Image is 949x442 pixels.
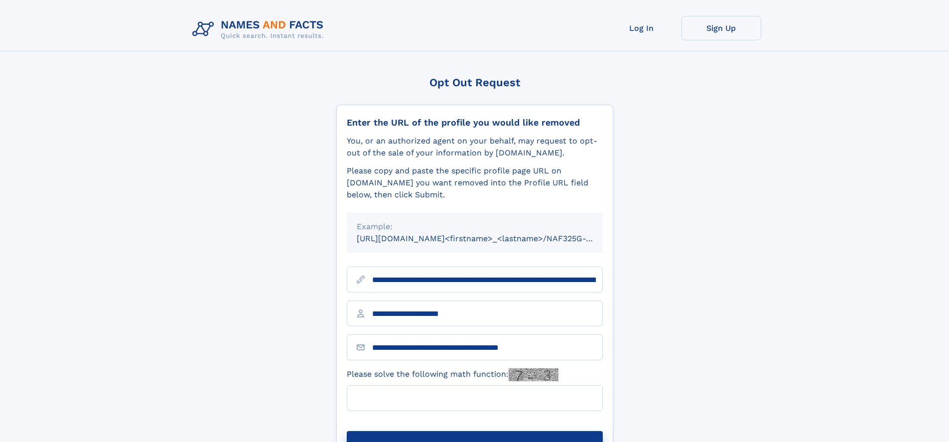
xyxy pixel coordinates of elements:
div: You, or an authorized agent on your behalf, may request to opt-out of the sale of your informatio... [347,135,603,159]
a: Log In [602,16,681,40]
label: Please solve the following math function: [347,368,558,381]
small: [URL][DOMAIN_NAME]<firstname>_<lastname>/NAF325G-xxxxxxxx [357,234,622,243]
img: Logo Names and Facts [188,16,332,43]
div: Enter the URL of the profile you would like removed [347,117,603,128]
div: Please copy and paste the specific profile page URL on [DOMAIN_NAME] you want removed into the Pr... [347,165,603,201]
div: Example: [357,221,593,233]
div: Opt Out Request [336,76,613,89]
a: Sign Up [681,16,761,40]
